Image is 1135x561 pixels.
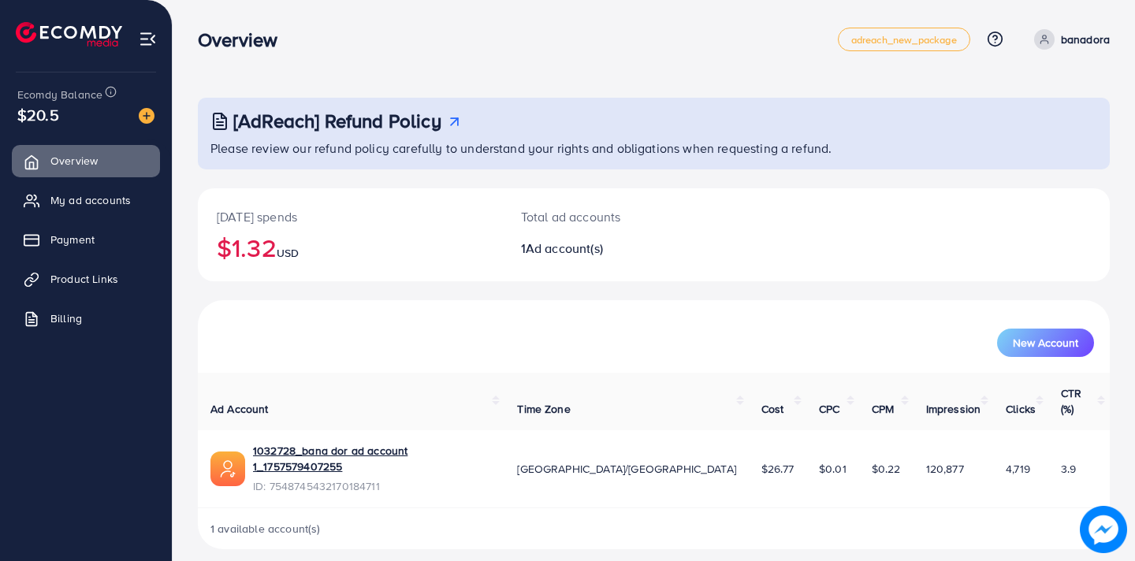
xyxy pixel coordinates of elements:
span: $0.22 [872,461,901,477]
h3: Overview [198,28,290,51]
span: My ad accounts [50,192,131,208]
span: USD [277,245,299,261]
img: logo [16,22,122,46]
p: Please review our refund policy carefully to understand your rights and obligations when requesti... [210,139,1100,158]
span: Time Zone [517,401,570,417]
img: ic-ads-acc.e4c84228.svg [210,451,245,486]
h2: $1.32 [217,232,483,262]
span: 3.9 [1061,461,1076,477]
a: adreach_new_package [838,28,970,51]
span: CPC [819,401,839,417]
span: Impression [926,401,981,417]
a: Payment [12,224,160,255]
span: $26.77 [761,461,794,477]
span: $0.01 [819,461,847,477]
span: Ad account(s) [526,240,603,257]
img: menu [139,30,157,48]
p: banadora [1061,30,1110,49]
p: [DATE] spends [217,207,483,226]
span: Cost [761,401,784,417]
a: banadora [1028,29,1110,50]
a: 1032728_bana dor ad account 1_1757579407255 [253,443,492,475]
span: 120,877 [926,461,964,477]
img: image [1080,506,1126,552]
span: 1 available account(s) [210,521,321,537]
a: Billing [12,303,160,334]
span: CTR (%) [1061,385,1081,417]
span: [GEOGRAPHIC_DATA]/[GEOGRAPHIC_DATA] [517,461,736,477]
span: $20.5 [17,103,59,126]
button: New Account [997,329,1094,357]
span: CPM [872,401,894,417]
span: Product Links [50,271,118,287]
span: Ad Account [210,401,269,417]
a: Product Links [12,263,160,295]
span: adreach_new_package [851,35,957,45]
p: Total ad accounts [521,207,711,226]
span: New Account [1013,337,1078,348]
span: 4,719 [1006,461,1030,477]
img: image [139,108,154,124]
span: Clicks [1006,401,1036,417]
span: Ecomdy Balance [17,87,102,102]
span: ID: 7548745432170184711 [253,478,492,494]
span: Billing [50,310,82,326]
h3: [AdReach] Refund Policy [233,110,441,132]
a: Overview [12,145,160,176]
a: My ad accounts [12,184,160,216]
h2: 1 [521,241,711,256]
span: Overview [50,153,98,169]
span: Payment [50,232,95,247]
